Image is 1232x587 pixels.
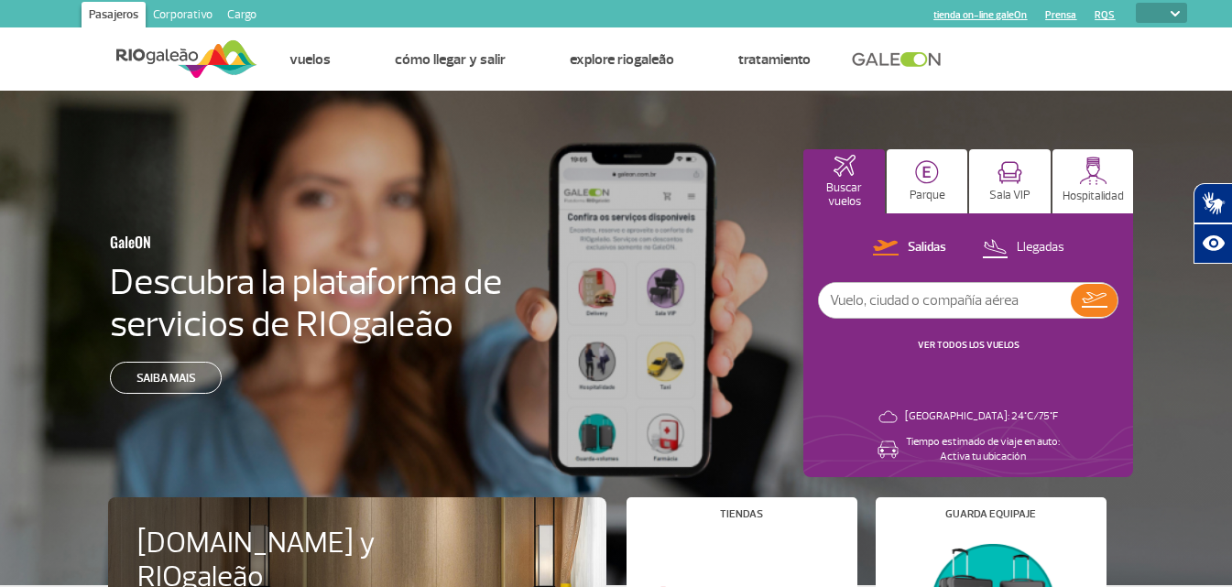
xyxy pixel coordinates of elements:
[1194,183,1232,264] div: Plugin de acessibilidade da Hand Talk.
[998,161,1022,184] img: vipRoom.svg
[945,509,1036,519] h4: Guarda equipaje
[738,50,811,69] a: Tratamiento
[1095,9,1115,21] a: RQS
[933,9,1027,21] a: tienda on-line galeOn
[908,239,946,256] p: Salidas
[803,149,885,213] button: Buscar vuelos
[989,189,1030,202] p: Sala VIP
[834,155,856,177] img: airplaneHomeActive.svg
[570,50,674,69] a: Explore RIOgaleão
[220,2,264,31] a: Cargo
[910,189,945,202] p: Parque
[976,236,1070,260] button: Llegadas
[969,149,1051,213] button: Sala VIP
[819,283,1071,318] input: Vuelo, ciudad o compañía aérea
[146,2,220,31] a: Corporativo
[1017,239,1064,256] p: Llegadas
[720,509,763,519] h4: Tiendas
[110,261,506,345] h4: Descubra la plataforma de servicios de RIOgaleão
[1052,149,1134,213] button: Hospitalidad
[1194,183,1232,223] button: Abrir tradutor de língua de sinais.
[395,50,506,69] a: Cómo llegar y salir
[1194,223,1232,264] button: Abrir recursos assistivos.
[912,338,1025,353] button: VER TODOS LOS VUELOS
[1063,190,1124,203] p: Hospitalidad
[906,435,1060,464] p: Tiempo estimado de viaje en auto: Activa tu ubicación
[905,409,1058,424] p: [GEOGRAPHIC_DATA]: 24°C/75°F
[1079,157,1107,185] img: hospitality.svg
[887,149,968,213] button: Parque
[110,362,222,394] a: Saiba mais
[110,223,416,261] h3: GaleON
[289,50,331,69] a: Vuelos
[82,2,146,31] a: Pasajeros
[918,339,1019,351] a: VER TODOS LOS VUELOS
[812,181,876,209] p: Buscar vuelos
[1045,9,1076,21] a: Prensa
[915,160,939,184] img: carParkingHome.svg
[867,236,952,260] button: Salidas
